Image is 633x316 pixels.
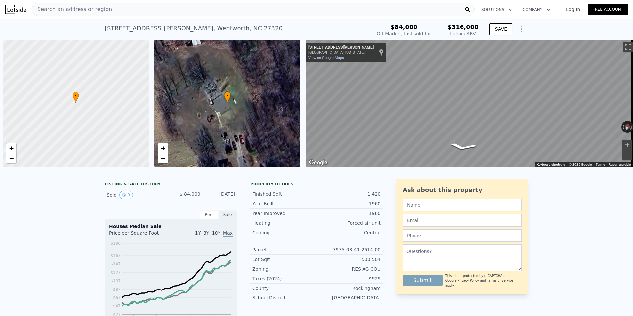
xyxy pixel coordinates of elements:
[307,158,329,167] a: Open this area in Google Maps (opens a new window)
[73,92,79,103] div: •
[622,121,632,133] button: Reset the view
[316,210,381,217] div: 1960
[113,295,121,300] tspan: $67
[316,256,381,263] div: 500,504
[307,158,329,167] img: Google
[622,140,632,150] button: Zoom in
[158,153,168,163] a: Zoom out
[558,6,588,13] a: Log In
[308,45,374,50] div: [STREET_ADDRESS][PERSON_NAME]
[403,229,522,242] input: Phone
[110,262,121,266] tspan: $147
[252,256,316,263] div: Lot Sqft
[517,4,556,16] button: Company
[252,266,316,272] div: Zoning
[403,214,522,227] input: Email
[219,210,237,219] div: Sale
[161,154,165,162] span: −
[316,220,381,226] div: Forced air unit
[6,153,16,163] a: Zoom out
[316,246,381,253] div: 7975-03-41-2614-00
[308,56,344,60] a: View on Google Maps
[110,241,121,246] tspan: $196
[113,287,121,292] tspan: $87
[596,163,605,166] a: Terms (opens in new tab)
[109,230,171,240] div: Price per Square Foot
[316,266,381,272] div: RES AG COU
[515,23,528,36] button: Show Options
[223,230,233,237] span: Max
[252,294,316,301] div: School District
[316,275,381,282] div: $929
[316,200,381,207] div: 1960
[379,49,384,56] a: Show location on map
[206,191,235,199] div: [DATE]
[105,182,237,188] div: LISTING & SALE HISTORY
[445,274,522,288] div: This site is protected by reCAPTCHA and the Google and apply.
[113,304,121,308] tspan: $47
[316,285,381,291] div: Rockingham
[9,154,14,162] span: −
[440,141,485,153] path: Go South, Loftis Rd
[316,191,381,197] div: 1,420
[107,191,166,199] div: Sold
[252,246,316,253] div: Parcel
[200,210,219,219] div: Rent
[119,191,133,199] button: View historical data
[487,279,513,282] a: Terms of Service
[109,223,233,230] div: Houses Median Sale
[252,210,316,217] div: Year Improved
[489,23,512,35] button: SAVE
[224,92,231,103] div: •
[316,229,381,236] div: Central
[32,5,112,13] span: Search an address or region
[110,253,121,258] tspan: $167
[195,230,201,236] span: 1Y
[6,143,16,153] a: Zoom in
[390,24,417,30] span: $84,000
[447,30,479,37] div: Lotside ARV
[252,285,316,291] div: County
[588,4,628,15] a: Free Account
[252,229,316,236] div: Cooling
[569,163,592,166] span: © 2025 Google
[308,50,374,55] div: [GEOGRAPHIC_DATA], [US_STATE]
[224,93,231,99] span: •
[110,279,121,283] tspan: $107
[403,185,522,195] div: Ask about this property
[458,279,479,282] a: Privacy Policy
[377,30,431,37] div: Off Market, last sold for
[110,270,121,275] tspan: $127
[9,144,14,152] span: +
[403,275,443,286] button: Submit
[203,230,209,236] span: 3Y
[537,162,565,167] button: Keyboard shortcuts
[212,230,220,236] span: 10Y
[621,121,625,133] button: Rotate counterclockwise
[158,143,168,153] a: Zoom in
[180,191,200,197] span: $ 84,000
[5,5,26,14] img: Lotside
[252,200,316,207] div: Year Built
[476,4,517,16] button: Solutions
[105,24,283,33] div: [STREET_ADDRESS][PERSON_NAME] , Wentworth , NC 27320
[316,294,381,301] div: [GEOGRAPHIC_DATA]
[250,182,383,187] div: Property details
[252,191,316,197] div: Finished Sqft
[403,199,522,211] input: Name
[161,144,165,152] span: +
[447,24,479,30] span: $316,000
[252,275,316,282] div: Taxes (2024)
[73,93,79,99] span: •
[252,220,316,226] div: Heating
[622,150,632,160] button: Zoom out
